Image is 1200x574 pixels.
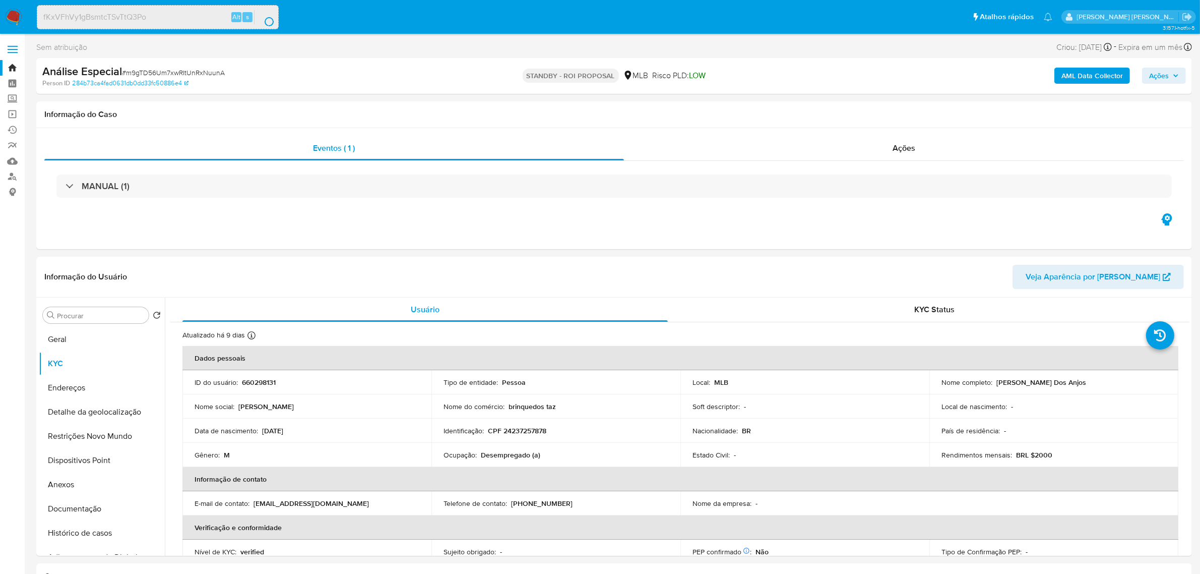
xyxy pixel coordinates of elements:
button: search-icon [254,10,275,24]
button: Endereços [39,376,165,400]
span: KYC Status [915,304,955,315]
p: - [734,450,736,460]
p: Estado Civil : [692,450,730,460]
p: Pessoa [502,378,526,387]
p: Atualizado há 9 dias [182,330,245,340]
p: Data de nascimento : [195,426,258,435]
span: LOW [689,70,706,81]
p: Telefone de contato : [444,499,507,508]
span: Alt [232,12,240,22]
span: Atalhos rápidos [980,12,1034,22]
p: Soft descriptor : [692,402,740,411]
p: - [1004,426,1006,435]
button: Documentação [39,497,165,521]
p: - [755,499,757,508]
p: Sujeito obrigado : [444,547,496,556]
button: Histórico de casos [39,521,165,545]
p: [EMAIL_ADDRESS][DOMAIN_NAME] [254,499,369,508]
p: Gênero : [195,450,220,460]
button: Retornar ao pedido padrão [153,311,161,322]
p: BRL $2000 [1016,450,1052,460]
p: E-mail de contato : [195,499,249,508]
p: M [224,450,230,460]
div: Criou: [DATE] [1056,40,1112,54]
p: MLB [714,378,728,387]
p: País de residência : [941,426,1000,435]
p: Nome do comércio : [444,402,504,411]
span: Usuário [411,304,439,315]
button: KYC [39,352,165,376]
a: Sair [1182,12,1192,22]
span: # m9gTD56Um7xwRItUnRxNuunA [122,68,225,78]
p: brinquedos taz [509,402,556,411]
span: Veja Aparência por [PERSON_NAME] [1026,265,1160,289]
h1: Informação do Usuário [44,272,127,282]
b: Análise Especial [42,63,122,79]
p: 660298131 [242,378,276,387]
th: Verificação e conformidade [182,515,1178,540]
p: ID do usuário : [195,378,238,387]
p: Local : [692,378,710,387]
a: 284b73ca4fad0631db0dd33fc50886e4 [72,79,188,88]
p: Nome social : [195,402,234,411]
p: Ocupação : [444,450,477,460]
div: MANUAL (1) [56,175,1172,198]
div: MLB [623,70,649,81]
p: Local de nascimento : [941,402,1007,411]
button: Detalhe da geolocalização [39,400,165,424]
input: Pesquise usuários ou casos... [37,11,278,24]
p: Nível de KYC : [195,547,236,556]
p: Desempregado (a) [481,450,540,460]
p: BR [742,426,751,435]
p: Tipo de Confirmação PEP : [941,547,1022,556]
h1: Informação do Caso [44,109,1184,120]
span: Expira em um mês [1118,42,1182,53]
span: Ações [1149,68,1169,84]
button: Dispositivos Point [39,448,165,473]
p: emerson.gomes@mercadopago.com.br [1077,12,1179,22]
p: [DATE] [262,426,283,435]
button: Geral [39,327,165,352]
span: - [1114,40,1116,54]
p: verified [240,547,264,556]
p: [PERSON_NAME] Dos Anjos [996,378,1086,387]
p: Rendimentos mensais : [941,450,1012,460]
b: AML Data Collector [1061,68,1123,84]
b: Person ID [42,79,70,88]
p: [PERSON_NAME] [238,402,294,411]
p: [PHONE_NUMBER] [511,499,573,508]
span: s [246,12,249,22]
p: - [1026,547,1028,556]
th: Informação de contato [182,467,1178,491]
button: Anexos [39,473,165,497]
p: Nacionalidade : [692,426,738,435]
th: Dados pessoais [182,346,1178,370]
a: Notificações [1044,13,1052,21]
button: Ações [1142,68,1186,84]
button: Veja Aparência por [PERSON_NAME] [1013,265,1184,289]
p: - [500,547,502,556]
p: Identificação : [444,426,484,435]
button: AML Data Collector [1054,68,1130,84]
button: Restrições Novo Mundo [39,424,165,448]
button: Adiantamentos de Dinheiro [39,545,165,569]
span: Sem atribuição [36,42,87,53]
input: Procurar [57,311,145,320]
p: Nome da empresa : [692,499,751,508]
span: Eventos ( 1 ) [313,142,355,154]
p: - [744,402,746,411]
p: Nome completo : [941,378,992,387]
p: Não [755,547,769,556]
p: PEP confirmado : [692,547,751,556]
h3: MANUAL (1) [82,181,130,192]
span: Risco PLD: [653,70,706,81]
span: Ações [893,142,915,154]
p: - [1011,402,1013,411]
button: Procurar [47,311,55,319]
p: CPF 24237257878 [488,426,546,435]
p: STANDBY - ROI PROPOSAL [523,69,619,83]
p: Tipo de entidade : [444,378,498,387]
